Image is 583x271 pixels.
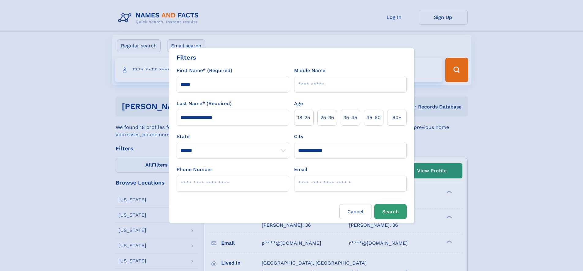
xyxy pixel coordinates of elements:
[297,114,310,121] span: 18‑25
[366,114,381,121] span: 45‑60
[339,204,372,219] label: Cancel
[177,133,289,140] label: State
[177,166,212,173] label: Phone Number
[177,67,232,74] label: First Name* (Required)
[392,114,402,121] span: 60+
[294,67,325,74] label: Middle Name
[343,114,357,121] span: 35‑45
[294,166,307,173] label: Email
[294,133,303,140] label: City
[294,100,303,107] label: Age
[374,204,407,219] button: Search
[320,114,334,121] span: 25‑35
[177,53,196,62] div: Filters
[177,100,232,107] label: Last Name* (Required)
